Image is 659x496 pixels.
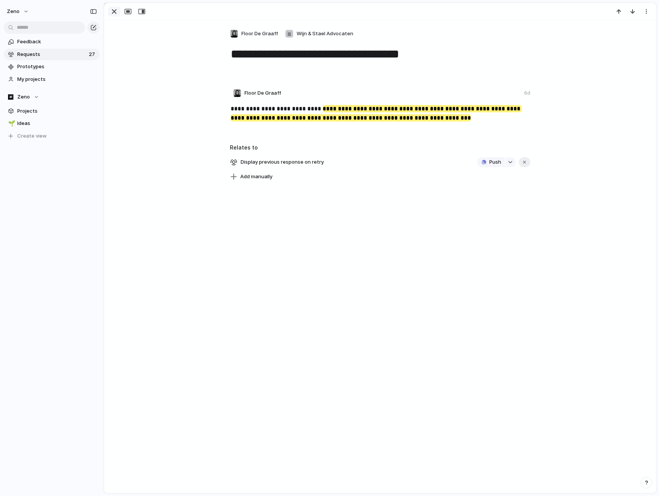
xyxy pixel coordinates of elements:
span: My projects [17,76,97,83]
h3: Relates to [230,143,530,151]
a: 🌱Ideas [4,118,100,129]
button: Zeno [3,5,33,18]
a: Projects [4,105,100,117]
span: Floor De Graaff [244,89,281,97]
span: Projects [17,107,97,115]
span: Push [489,158,501,166]
span: Requests [17,51,87,58]
button: Floor De Graaff [228,28,280,40]
button: Create view [4,130,100,142]
span: Prototypes [17,63,97,71]
a: My projects [4,74,100,85]
button: Wijn & Stael Advocaten [283,28,355,40]
button: Push [477,157,505,167]
button: 🌱 [7,120,15,127]
a: Requests27 [4,49,100,60]
span: Wijn & Stael Advocaten [297,30,353,38]
button: Zeno [4,91,100,103]
span: Create view [17,132,47,140]
span: Floor De Graaff [241,30,278,38]
span: Zeno [17,93,30,101]
span: Add manually [240,173,272,181]
span: Feedback [17,38,97,46]
span: Ideas [17,120,97,127]
div: 🌱 [8,119,13,128]
button: Add manually [227,171,275,182]
span: 27 [89,51,97,58]
span: Display previous response on retry [238,157,326,168]
span: Zeno [7,8,20,15]
div: 6d [524,90,530,97]
a: Prototypes [4,61,100,72]
a: Feedback [4,36,100,48]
